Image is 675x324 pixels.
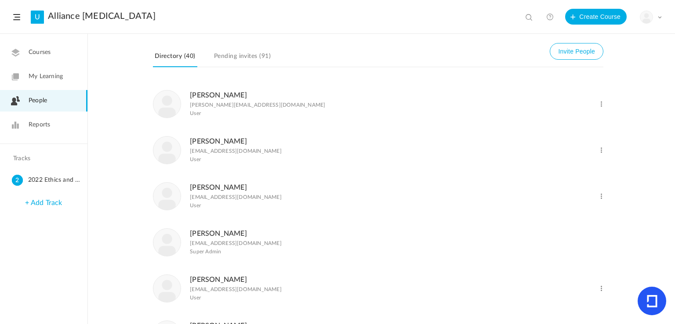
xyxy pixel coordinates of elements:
[153,50,197,67] a: Directory (40)
[29,96,47,105] span: People
[190,276,247,283] a: [PERSON_NAME]
[153,275,181,302] img: user-image.png
[153,183,181,210] img: user-image.png
[190,286,282,292] p: [EMAIL_ADDRESS][DOMAIN_NAME]
[565,9,627,25] button: Create Course
[153,137,181,164] img: user-image.png
[190,230,247,237] a: [PERSON_NAME]
[640,11,653,23] img: user-image.png
[190,148,282,154] p: [EMAIL_ADDRESS][DOMAIN_NAME]
[550,43,603,60] button: Invite People
[190,138,247,145] a: [PERSON_NAME]
[190,194,282,200] p: [EMAIL_ADDRESS][DOMAIN_NAME]
[31,11,44,24] a: U
[29,48,51,57] span: Courses
[190,110,201,116] span: User
[190,240,282,246] p: [EMAIL_ADDRESS][DOMAIN_NAME]
[190,184,247,191] a: [PERSON_NAME]
[190,102,325,108] p: [PERSON_NAME][EMAIL_ADDRESS][DOMAIN_NAME]
[28,175,84,186] span: 2022 Ethics and Mandatory Reporting
[190,248,221,255] span: Super Admin
[190,92,247,99] a: [PERSON_NAME]
[190,202,201,209] span: User
[48,11,156,22] a: Alliance [MEDICAL_DATA]
[29,120,50,130] span: Reports
[190,295,201,301] span: User
[13,155,72,162] h4: Tracks
[212,50,272,67] a: Pending invites (91)
[153,90,181,118] img: user-image.png
[153,229,181,256] img: user-image.png
[12,175,23,187] cite: 2
[25,199,62,206] a: + Add Track
[29,72,63,81] span: My Learning
[190,156,201,162] span: User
